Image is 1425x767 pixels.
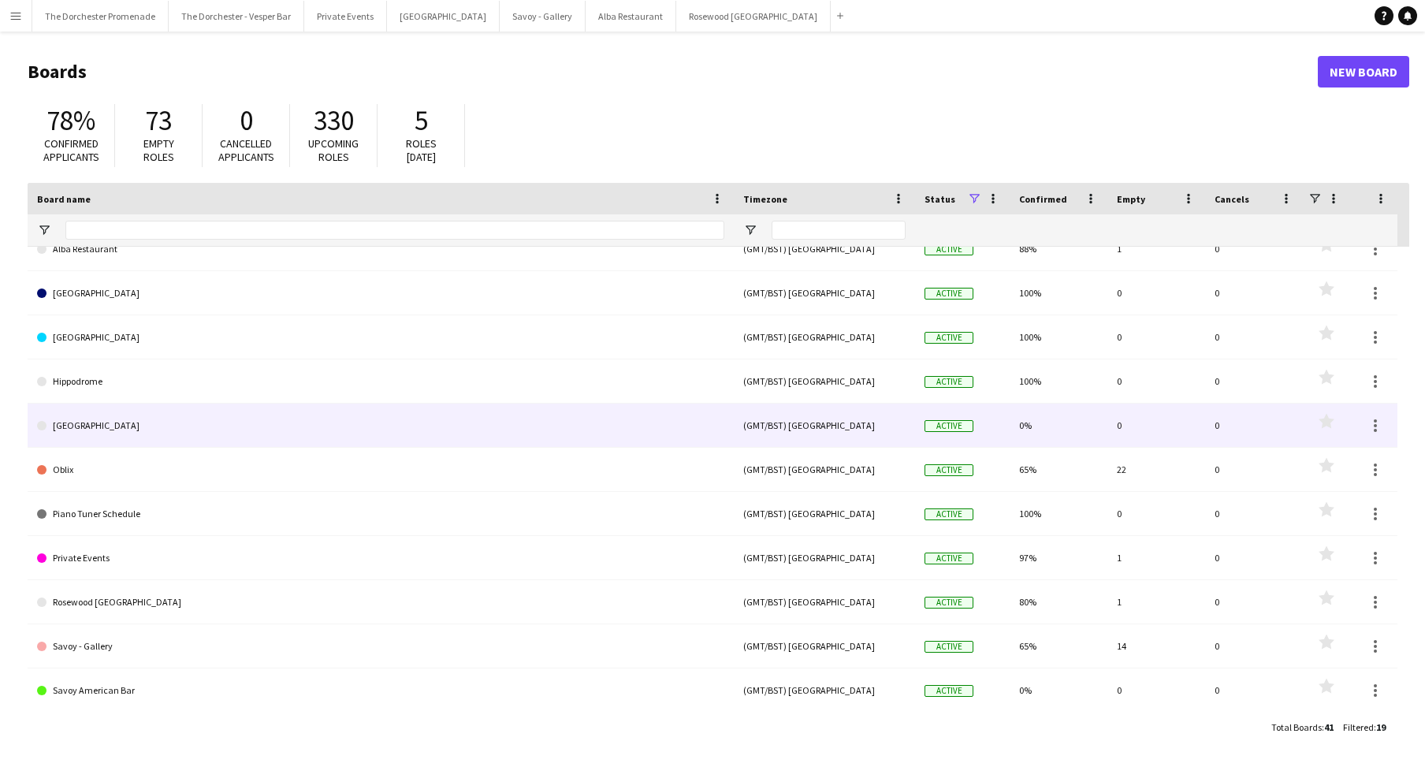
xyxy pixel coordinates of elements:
[734,668,915,712] div: (GMT/BST) [GEOGRAPHIC_DATA]
[1107,580,1205,624] div: 1
[1010,448,1107,491] div: 65%
[1107,492,1205,535] div: 0
[1205,624,1303,668] div: 0
[586,1,676,32] button: Alba Restaurant
[1318,56,1409,87] a: New Board
[37,492,724,536] a: Piano Tuner Schedule
[37,404,724,448] a: [GEOGRAPHIC_DATA]
[37,536,724,580] a: Private Events
[734,536,915,579] div: (GMT/BST) [GEOGRAPHIC_DATA]
[1019,193,1067,205] span: Confirmed
[1205,271,1303,315] div: 0
[37,448,724,492] a: Oblix
[308,136,359,164] span: Upcoming roles
[1107,315,1205,359] div: 0
[925,193,955,205] span: Status
[734,624,915,668] div: (GMT/BST) [GEOGRAPHIC_DATA]
[734,315,915,359] div: (GMT/BST) [GEOGRAPHIC_DATA]
[925,464,973,476] span: Active
[1205,448,1303,491] div: 0
[925,332,973,344] span: Active
[1010,271,1107,315] div: 100%
[1205,536,1303,579] div: 0
[1010,668,1107,712] div: 0%
[37,227,724,271] a: Alba Restaurant
[1010,404,1107,447] div: 0%
[240,103,253,138] span: 0
[218,136,274,164] span: Cancelled applicants
[32,1,169,32] button: The Dorchester Promenade
[1107,359,1205,403] div: 0
[1205,404,1303,447] div: 0
[1205,315,1303,359] div: 0
[925,553,973,564] span: Active
[743,193,787,205] span: Timezone
[1107,448,1205,491] div: 22
[1107,668,1205,712] div: 0
[28,60,1318,84] h1: Boards
[925,288,973,300] span: Active
[1107,404,1205,447] div: 0
[1010,315,1107,359] div: 100%
[925,420,973,432] span: Active
[925,685,973,697] span: Active
[925,376,973,388] span: Active
[1271,712,1334,743] div: :
[500,1,586,32] button: Savoy - Gallery
[65,221,724,240] input: Board name Filter Input
[304,1,387,32] button: Private Events
[1107,536,1205,579] div: 1
[925,597,973,609] span: Active
[47,103,95,138] span: 78%
[1376,721,1386,733] span: 19
[143,136,174,164] span: Empty roles
[925,244,973,255] span: Active
[314,103,354,138] span: 330
[406,136,437,164] span: Roles [DATE]
[1010,492,1107,535] div: 100%
[1010,624,1107,668] div: 65%
[1010,536,1107,579] div: 97%
[37,624,724,668] a: Savoy - Gallery
[43,136,99,164] span: Confirmed applicants
[1205,359,1303,403] div: 0
[1117,193,1145,205] span: Empty
[169,1,304,32] button: The Dorchester - Vesper Bar
[1215,193,1249,205] span: Cancels
[1107,624,1205,668] div: 14
[37,359,724,404] a: Hippodrome
[734,404,915,447] div: (GMT/BST) [GEOGRAPHIC_DATA]
[743,223,757,237] button: Open Filter Menu
[1010,227,1107,270] div: 88%
[387,1,500,32] button: [GEOGRAPHIC_DATA]
[734,271,915,315] div: (GMT/BST) [GEOGRAPHIC_DATA]
[1324,721,1334,733] span: 41
[1343,712,1386,743] div: :
[1205,227,1303,270] div: 0
[734,580,915,624] div: (GMT/BST) [GEOGRAPHIC_DATA]
[772,221,906,240] input: Timezone Filter Input
[145,103,172,138] span: 73
[1205,668,1303,712] div: 0
[1205,580,1303,624] div: 0
[1010,359,1107,403] div: 100%
[925,641,973,653] span: Active
[734,359,915,403] div: (GMT/BST) [GEOGRAPHIC_DATA]
[1205,492,1303,535] div: 0
[1343,721,1374,733] span: Filtered
[1107,271,1205,315] div: 0
[676,1,831,32] button: Rosewood [GEOGRAPHIC_DATA]
[1107,227,1205,270] div: 1
[734,227,915,270] div: (GMT/BST) [GEOGRAPHIC_DATA]
[1271,721,1322,733] span: Total Boards
[37,223,51,237] button: Open Filter Menu
[37,193,91,205] span: Board name
[1010,580,1107,624] div: 80%
[37,315,724,359] a: [GEOGRAPHIC_DATA]
[37,668,724,713] a: Savoy American Bar
[37,580,724,624] a: Rosewood [GEOGRAPHIC_DATA]
[734,448,915,491] div: (GMT/BST) [GEOGRAPHIC_DATA]
[415,103,428,138] span: 5
[37,271,724,315] a: [GEOGRAPHIC_DATA]
[925,508,973,520] span: Active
